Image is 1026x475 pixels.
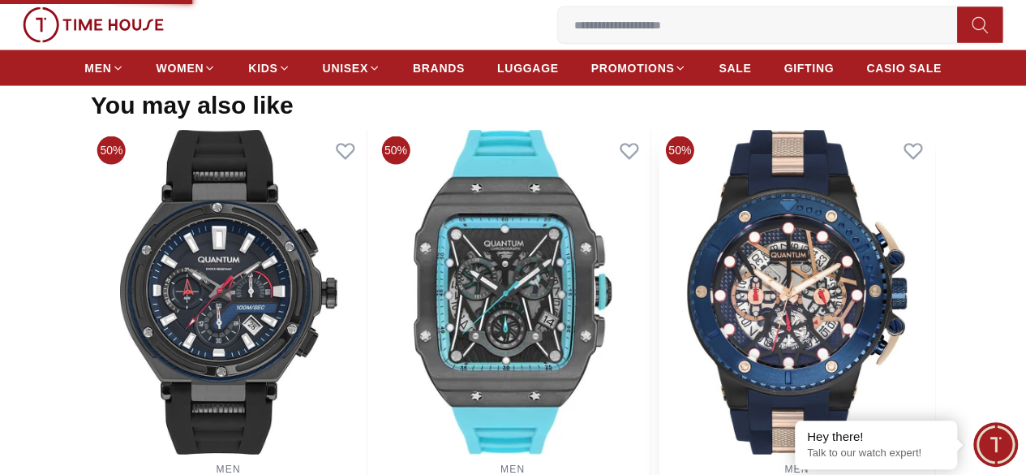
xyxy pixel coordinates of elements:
[783,54,834,83] a: GIFTING
[719,60,751,76] span: SALE
[666,136,694,165] span: 50%
[591,54,687,83] a: PROMOTIONS
[381,136,410,165] span: 50%
[323,60,368,76] span: UNISEX
[91,130,366,455] img: Quantum Men's Chronograph Black Dial Watch - HNG1010.651
[866,60,942,76] span: CASIO SALE
[783,60,834,76] span: GIFTING
[973,422,1018,467] div: Chat Widget
[497,54,559,83] a: LUGGAGE
[157,60,204,76] span: WOMEN
[807,447,945,460] p: Talk to our watch expert!
[84,60,111,76] span: MEN
[248,54,290,83] a: KIDS
[784,464,809,475] a: MEN
[659,130,934,455] img: Quantum Men's Blue Dial Chronograph Watch - HNG535.059
[413,54,465,83] a: BRANDS
[323,54,380,83] a: UNISEX
[591,60,675,76] span: PROMOTIONS
[807,429,945,445] div: Hey there!
[91,91,294,120] h2: You may also like
[500,464,525,475] a: MEN
[719,54,751,83] a: SALE
[866,54,942,83] a: CASIO SALE
[23,7,164,43] img: ...
[375,130,650,455] img: QUANTUM Men's Chronograph Black Dial Watch - HNG1080.050
[217,464,241,475] a: MEN
[413,60,465,76] span: BRANDS
[157,54,217,83] a: WOMEN
[497,60,559,76] span: LUGGAGE
[248,60,277,76] span: KIDS
[97,136,126,165] span: 50%
[84,54,123,83] a: MEN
